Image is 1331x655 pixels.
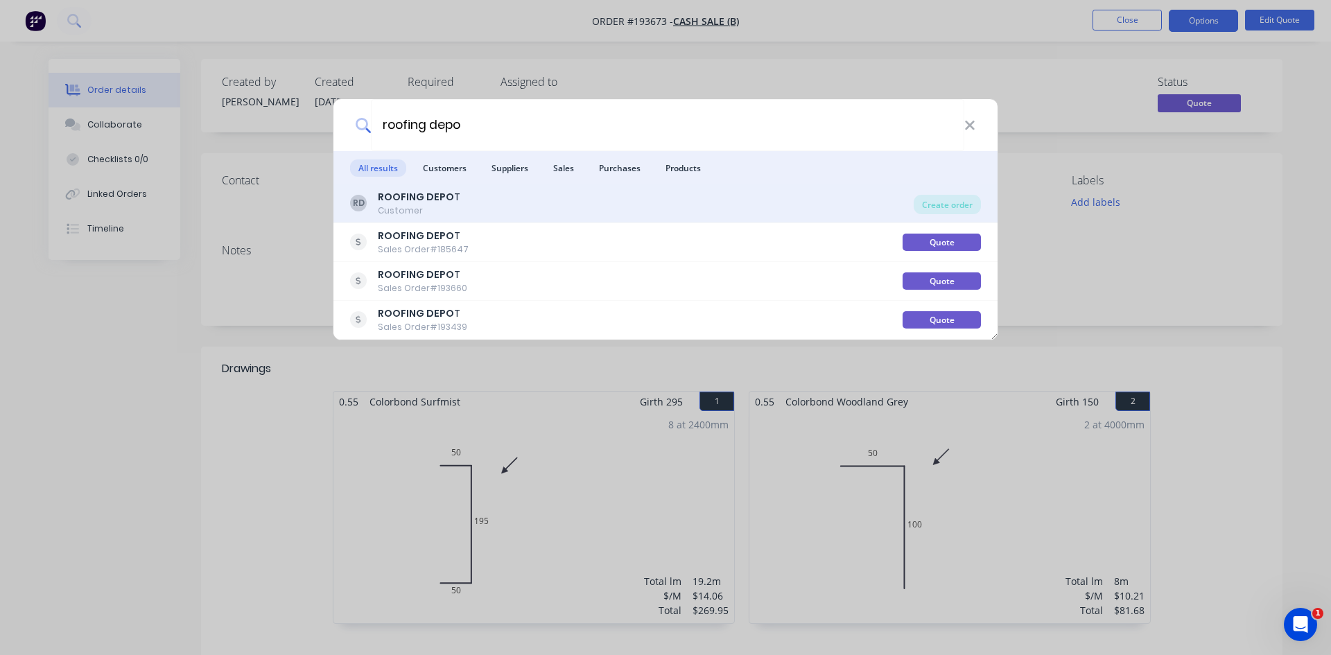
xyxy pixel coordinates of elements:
span: 1 [1312,608,1323,619]
iframe: Intercom live chat [1284,608,1317,641]
b: ROOFING DEPO [378,306,454,320]
span: Purchases [591,159,649,177]
div: Customer [378,204,460,217]
span: All results [350,159,406,177]
div: Quote [903,311,981,329]
span: Customers [415,159,475,177]
div: T [378,268,467,282]
b: ROOFING DEPO [378,229,454,243]
div: T [378,229,469,243]
div: Sales Order #193439 [378,321,467,333]
span: Sales [545,159,582,177]
div: Quote [903,272,981,290]
b: ROOFING DEPO [378,268,454,281]
b: ROOFING DEPO [378,190,454,204]
div: Sales Order #185647 [378,243,469,256]
input: Start typing a customer or supplier name to create a new order... [371,99,964,151]
div: Create order [914,195,981,214]
span: Products [657,159,709,177]
div: Sales Order #193660 [378,282,467,295]
span: Suppliers [483,159,537,177]
div: Quote [903,234,981,251]
div: RD [350,195,367,211]
div: T [378,190,460,204]
div: T [378,306,467,321]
